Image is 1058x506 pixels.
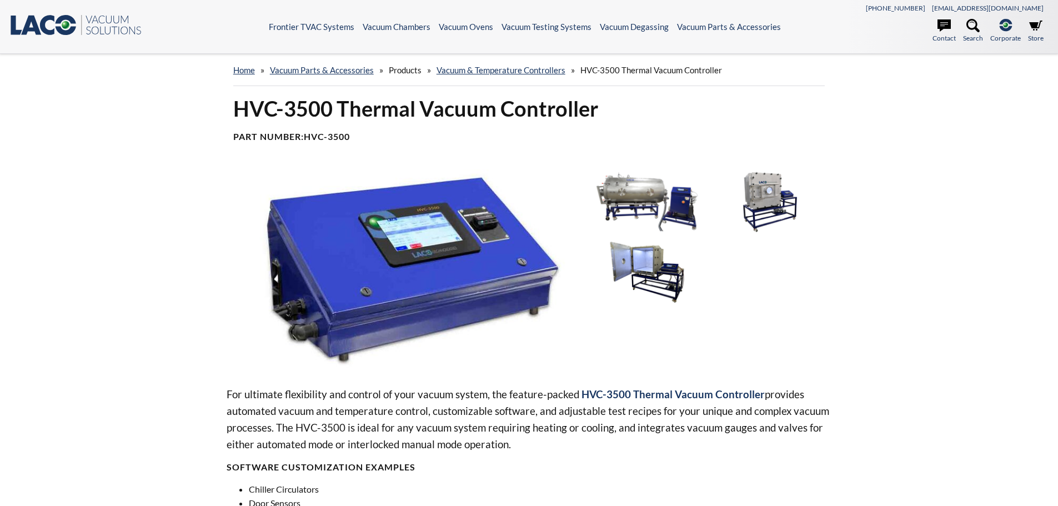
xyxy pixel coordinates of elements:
[1028,19,1044,43] a: Store
[233,131,825,143] h4: Part Number:
[269,22,354,32] a: Frontier TVAC Systems
[710,169,826,234] img: HVC-3500 in Cube Chamber System, angled view
[580,65,722,75] span: HVC-3500 Thermal Vacuum Controller
[233,95,825,122] h1: HVC-3500 Thermal Vacuum Controller
[249,482,832,497] li: Chiller Circulators
[589,239,705,304] img: HVC-3500 in Cube Chamber System, open door
[270,65,374,75] a: Vacuum Parts & Accessories
[677,22,781,32] a: Vacuum Parts & Accessories
[589,169,705,234] img: HVC-3500 Thermal Vacuum Controller in System, front view
[227,386,832,453] p: For ultimate flexibility and control of your vacuum system, the feature-packed provides automated...
[932,19,956,43] a: Contact
[304,131,350,142] b: HVC-3500
[990,33,1021,43] span: Corporate
[389,65,422,75] span: Products
[227,462,832,473] h4: SOFTWARE CUSTOMIZATION EXAMPLES
[233,65,255,75] a: home
[963,19,983,43] a: Search
[581,388,765,400] strong: HVC-3500 Thermal Vacuum Controller
[437,65,565,75] a: Vacuum & Temperature Controllers
[866,4,925,12] a: [PHONE_NUMBER]
[600,22,669,32] a: Vacuum Degassing
[227,169,581,368] img: HVC-3500 Thermal Vacuum Controller, angled view
[363,22,430,32] a: Vacuum Chambers
[932,4,1044,12] a: [EMAIL_ADDRESS][DOMAIN_NAME]
[233,54,825,86] div: » » » »
[439,22,493,32] a: Vacuum Ovens
[502,22,591,32] a: Vacuum Testing Systems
